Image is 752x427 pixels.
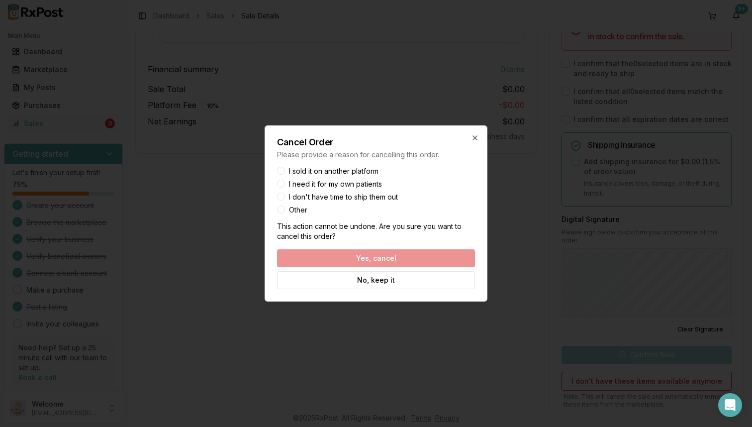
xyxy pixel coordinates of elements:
p: Please provide a reason for cancelling this order. [277,150,475,160]
label: I need it for my own patients [289,181,382,188]
label: Other [289,207,307,213]
label: I sold it on another platform [289,168,378,175]
label: I don't have time to ship them out [289,194,398,201]
button: No, keep it [277,271,475,289]
p: This action cannot be undone. Are you sure you want to cancel this order? [277,221,475,241]
h2: Cancel Order [277,138,475,147]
